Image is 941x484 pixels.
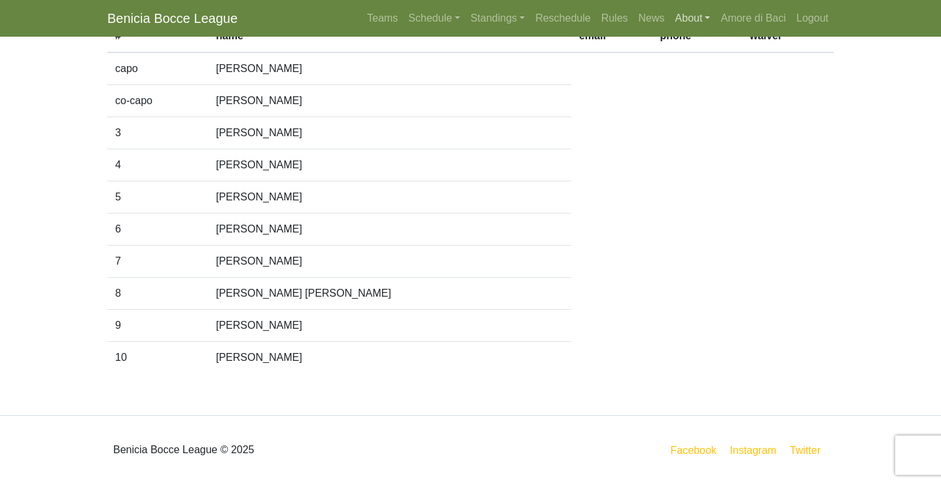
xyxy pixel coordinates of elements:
[727,442,779,458] a: Instagram
[98,426,470,474] div: Benicia Bocce League © 2025
[208,117,571,149] td: [PERSON_NAME]
[208,342,571,374] td: [PERSON_NAME]
[107,85,208,117] td: co-capo
[208,246,571,278] td: [PERSON_NAME]
[791,5,834,31] a: Logout
[107,117,208,149] td: 3
[208,85,571,117] td: [PERSON_NAME]
[208,310,571,342] td: [PERSON_NAME]
[107,52,208,85] td: capo
[208,52,571,85] td: [PERSON_NAME]
[107,181,208,214] td: 5
[787,442,831,458] a: Twitter
[107,278,208,310] td: 8
[107,214,208,246] td: 6
[208,181,571,214] td: [PERSON_NAME]
[362,5,403,31] a: Teams
[107,149,208,181] td: 4
[107,5,238,31] a: Benicia Bocce League
[403,5,465,31] a: Schedule
[208,214,571,246] td: [PERSON_NAME]
[633,5,670,31] a: News
[107,246,208,278] td: 7
[107,310,208,342] td: 9
[208,149,571,181] td: [PERSON_NAME]
[668,442,719,458] a: Facebook
[670,5,716,31] a: About
[596,5,633,31] a: Rules
[465,5,530,31] a: Standings
[107,342,208,374] td: 10
[715,5,791,31] a: Amore di Baci
[208,278,571,310] td: [PERSON_NAME] [PERSON_NAME]
[530,5,596,31] a: Reschedule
